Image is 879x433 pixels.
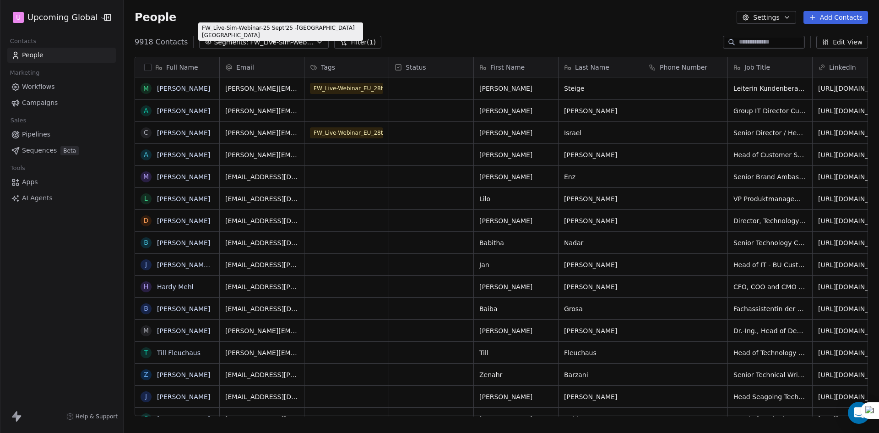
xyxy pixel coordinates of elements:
div: A [144,150,148,159]
a: [PERSON_NAME] [157,107,210,115]
span: Dr.-Ing., Head of Department 3.6 "Explosion Protection in Sensor Technology and Instrumentation" [733,326,807,335]
span: Email [236,63,254,72]
span: Sequences [22,146,57,155]
a: [PERSON_NAME] [157,393,210,400]
span: [PERSON_NAME][EMAIL_ADDRESS][PERSON_NAME][DOMAIN_NAME] [225,106,298,115]
span: Babitha [479,238,553,247]
div: B [144,238,148,247]
span: U [16,13,21,22]
span: Till [479,348,553,357]
div: Z [144,370,148,379]
span: Full Name [166,63,198,72]
div: First Name [474,57,558,77]
div: M [143,172,149,181]
a: Hardy Mehl [157,283,194,290]
div: grid [135,77,220,417]
span: [PERSON_NAME] [564,392,637,401]
span: [PERSON_NAME] [564,106,637,115]
span: Marketing [6,66,43,80]
a: [PERSON_NAME] [157,305,210,312]
span: [EMAIL_ADDRESS][DOMAIN_NAME] [225,238,298,247]
span: Apps [22,177,38,187]
span: [PERSON_NAME] [479,282,553,291]
button: Filter(1) [334,36,381,49]
span: [PERSON_NAME] [564,194,637,203]
div: H [144,282,149,291]
span: FW_Live-Webinar_EU_28thAugust'25 [310,83,383,94]
button: Settings [737,11,796,24]
span: VP Produktmanagement Crossborder & Customer Solutions [733,194,807,203]
span: Campaigns [22,98,58,108]
a: [PERSON_NAME] [157,85,210,92]
span: [PERSON_NAME] [479,172,553,181]
div: Last Name [559,57,643,77]
span: [EMAIL_ADDRESS][PERSON_NAME][DOMAIN_NAME] [225,370,298,379]
span: Senior Technology Consultant [733,238,807,247]
span: [PERSON_NAME] [479,216,553,225]
span: [PERSON_NAME][EMAIL_ADDRESS][PERSON_NAME][DOMAIN_NAME] [225,84,298,93]
a: [PERSON_NAME] [157,415,210,422]
span: Lilo [479,194,553,203]
div: A [144,106,148,115]
span: [PERSON_NAME] [479,128,553,137]
span: Grosa [564,304,637,313]
span: Job Title [744,63,770,72]
span: 9918 Contacts [135,37,188,48]
span: Israel [564,128,637,137]
span: [EMAIL_ADDRESS][DOMAIN_NAME] [225,216,298,225]
a: Campaigns [7,95,116,110]
span: Tools [6,161,29,175]
a: Help & Support [66,413,118,420]
span: Zenahr [479,370,553,379]
div: M [143,326,149,335]
a: Workflows [7,79,116,94]
p: FW_Live-Sim-Webinar-25 Sept'25 -[GEOGRAPHIC_DATA] [GEOGRAPHIC_DATA] [202,24,359,39]
div: Open Intercom Messenger [848,402,870,424]
span: [PERSON_NAME] [479,392,553,401]
span: Contacts [6,34,40,48]
button: Edit View [816,36,868,49]
span: Head Seagoing Technology [733,392,807,401]
span: Nadar [564,238,637,247]
span: [PERSON_NAME][EMAIL_ADDRESS][PERSON_NAME][DOMAIN_NAME] [225,326,298,335]
div: Full Name [135,57,219,77]
a: [PERSON_NAME] [157,195,210,203]
a: AI Agents [7,191,116,206]
span: FW_Live-Sim-Webinar-25 Sept'25 -[GEOGRAPHIC_DATA] [GEOGRAPHIC_DATA] [250,38,314,47]
span: AI Agents [22,193,53,203]
span: [PERSON_NAME][EMAIL_ADDRESS][DOMAIN_NAME] [225,128,298,137]
div: D [144,216,149,225]
div: B [144,304,148,313]
span: [PERSON_NAME] [564,260,637,269]
div: Job Title [728,57,812,77]
a: [PERSON_NAME] [157,151,210,159]
span: Phone Number [660,63,707,72]
span: Head of Customer Services - Airport IT [733,150,807,159]
div: T [144,348,148,357]
a: Till Fleuchaus [157,349,201,356]
a: People [7,48,116,63]
span: Enz [564,172,637,181]
span: Jan [479,260,553,269]
span: [EMAIL_ADDRESS][PERSON_NAME][DOMAIN_NAME] [225,260,298,269]
a: SequencesBeta [7,143,116,158]
span: [PERSON_NAME] [564,150,637,159]
span: Leiterin Kundenberatung / Head of Customer Solutions Finance / Kreditwesen / E-Commerce [733,84,807,93]
span: Help & Support [76,413,118,420]
div: M [143,84,149,93]
span: CFO, COO and CMO Product Business (since [DATE]) [733,282,807,291]
span: Senior Brand Ambassador - Samsung IT & Mobile bei BLU Die Agentur GmbH [733,172,807,181]
a: Pipelines [7,127,116,142]
span: [PERSON_NAME] [479,414,553,423]
span: Head of Marketing Technology [733,414,807,423]
div: C [144,128,148,137]
button: Add Contacts [803,11,868,24]
div: Phone Number [643,57,727,77]
span: [EMAIL_ADDRESS][DOMAIN_NAME] [225,392,298,401]
a: [PERSON_NAME] [157,239,210,247]
span: Fachassistentin der Geschäftsleitung COO Finanzvertriebe / Vorstand Tecis FDL AG [733,304,807,313]
span: Last Name [575,63,609,72]
a: [PERSON_NAME]-Hitpass [157,261,236,269]
span: [EMAIL_ADDRESS][PERSON_NAME][DOMAIN_NAME] [225,282,298,291]
span: Senior Technical Writer [733,370,807,379]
